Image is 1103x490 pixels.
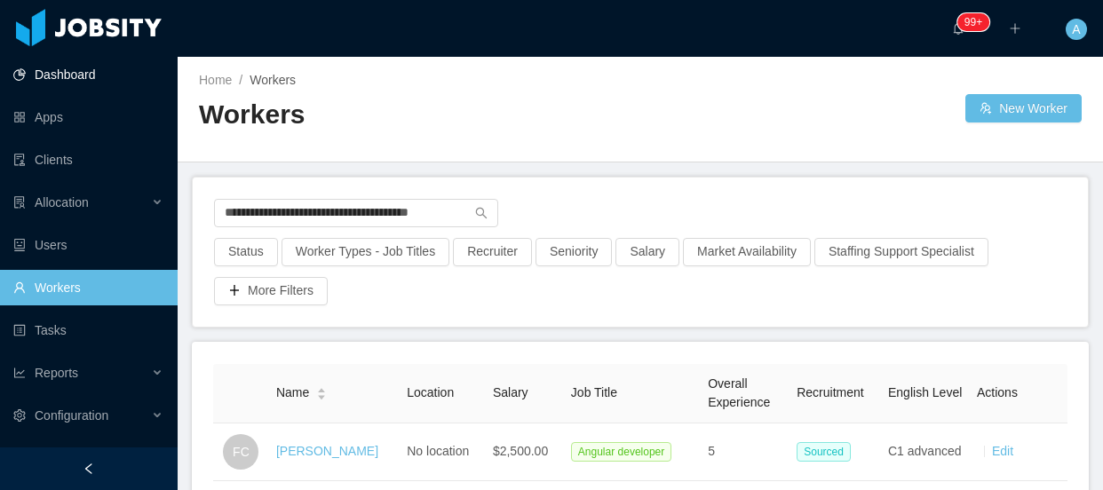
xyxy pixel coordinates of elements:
[881,423,970,481] td: C1 advanced
[977,385,1018,399] span: Actions
[683,238,811,266] button: Market Availability
[701,423,790,481] td: 5
[536,238,612,266] button: Seniority
[13,142,163,178] a: icon: auditClients
[453,238,532,266] button: Recruiter
[797,444,858,458] a: Sourced
[250,73,296,87] span: Workers
[199,73,232,87] a: Home
[35,408,108,423] span: Configuration
[407,385,454,399] span: Location
[13,227,163,263] a: icon: robotUsers
[571,385,617,399] span: Job Title
[615,238,679,266] button: Salary
[400,423,486,481] td: No location
[965,94,1082,122] button: icon: usergroup-addNew Worker
[1009,22,1021,35] i: icon: plus
[214,277,328,305] button: icon: plusMore Filters
[13,99,163,135] a: icon: appstoreApps
[13,312,163,348] a: icon: profileTasks
[992,444,1013,458] a: Edit
[571,442,671,462] span: Angular developer
[888,385,962,399] span: English Level
[475,207,488,219] i: icon: search
[493,385,528,399] span: Salary
[35,195,89,209] span: Allocation
[239,73,242,87] span: /
[13,270,163,305] a: icon: userWorkers
[1072,19,1080,40] span: A
[814,238,988,266] button: Staffing Support Specialist
[276,383,309,402] span: Name
[708,376,770,409] span: Overall Experience
[797,385,863,399] span: Recruitment
[35,366,78,380] span: Reports
[317,392,327,398] i: icon: caret-down
[13,367,26,379] i: icon: line-chart
[13,196,26,209] i: icon: solution
[214,238,278,266] button: Status
[957,13,989,31] sup: 159
[13,57,163,92] a: icon: pie-chartDashboard
[797,442,851,462] span: Sourced
[282,238,449,266] button: Worker Types - Job Titles
[233,434,250,470] span: FC
[13,409,26,422] i: icon: setting
[199,97,640,133] h2: Workers
[952,22,964,35] i: icon: bell
[317,386,327,391] i: icon: caret-up
[316,385,327,398] div: Sort
[276,444,378,458] a: [PERSON_NAME]
[493,444,548,458] span: $2,500.00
